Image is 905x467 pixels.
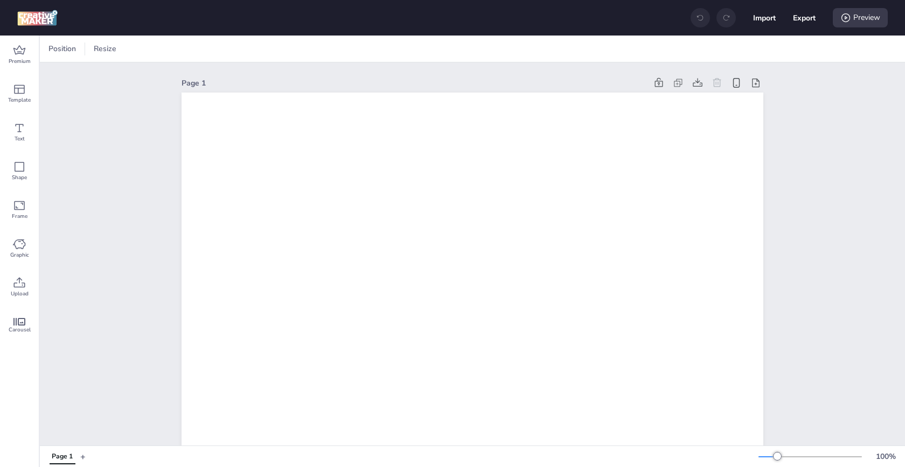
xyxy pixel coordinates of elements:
[833,8,888,27] div: Preview
[12,173,27,182] span: Shape
[52,452,73,462] div: Page 1
[46,43,78,54] span: Position
[9,57,31,66] span: Premium
[182,77,647,89] div: Page 1
[10,251,29,259] span: Graphic
[11,289,29,298] span: Upload
[44,447,80,466] div: Tabs
[15,135,25,143] span: Text
[92,43,119,54] span: Resize
[8,96,31,104] span: Template
[17,10,58,26] img: logo Creative Maker
[793,6,816,29] button: Export
[80,447,86,466] button: +
[9,326,31,334] span: Carousel
[753,6,776,29] button: Import
[873,451,899,462] div: 100 %
[12,212,27,221] span: Frame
